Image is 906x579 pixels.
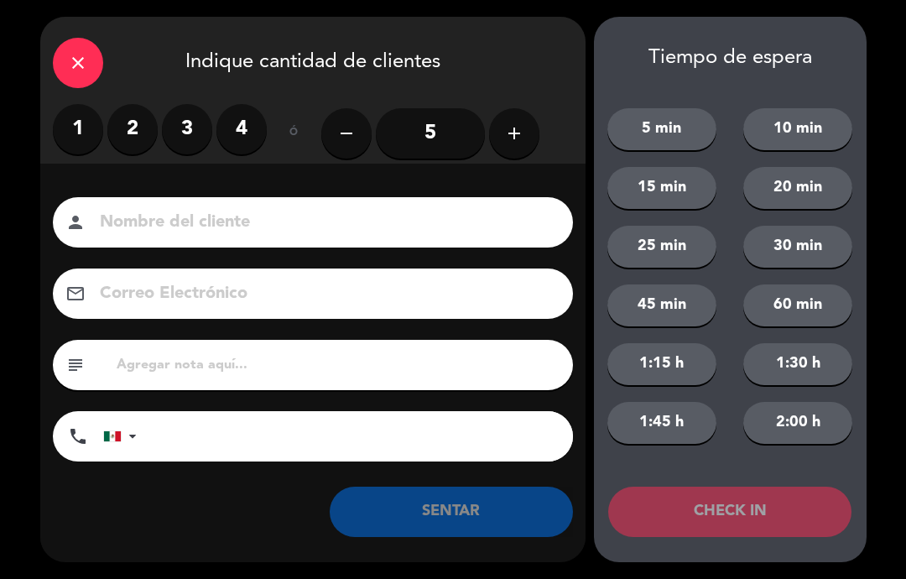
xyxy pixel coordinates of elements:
[743,284,852,326] button: 60 min
[107,104,158,154] label: 2
[607,226,716,268] button: 25 min
[743,343,852,385] button: 1:30 h
[336,123,357,143] i: remove
[216,104,267,154] label: 4
[40,17,586,104] div: Indique cantidad de clientes
[65,212,86,232] i: person
[594,46,867,70] div: Tiempo de espera
[98,208,551,237] input: Nombre del cliente
[743,167,852,209] button: 20 min
[104,412,143,461] div: Mexico (México): +52
[504,123,524,143] i: add
[608,487,851,537] button: CHECK IN
[115,353,560,377] input: Agregar nota aquí...
[607,343,716,385] button: 1:15 h
[607,284,716,326] button: 45 min
[321,108,372,159] button: remove
[162,104,212,154] label: 3
[53,104,103,154] label: 1
[607,402,716,444] button: 1:45 h
[98,279,551,309] input: Correo Electrónico
[330,487,573,537] button: SENTAR
[68,53,88,73] i: close
[607,167,716,209] button: 15 min
[607,108,716,150] button: 5 min
[267,104,321,163] div: ó
[68,426,88,446] i: phone
[489,108,539,159] button: add
[65,355,86,375] i: subject
[65,284,86,304] i: email
[743,402,852,444] button: 2:00 h
[743,108,852,150] button: 10 min
[743,226,852,268] button: 30 min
